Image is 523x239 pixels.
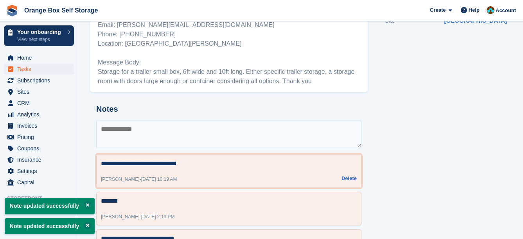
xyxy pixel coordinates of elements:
span: Tasks [17,64,64,75]
h2: Notes [96,105,361,114]
a: menu [4,86,74,97]
a: menu [4,109,74,120]
a: menu [4,52,74,63]
button: Delete [341,175,357,182]
span: [DATE] 2:13 PM [141,214,175,219]
a: menu [4,98,74,109]
a: menu [4,154,74,165]
a: [GEOGRAPHIC_DATA] [444,17,507,24]
span: Sites [17,86,64,97]
span: CRM [17,98,64,109]
p: Your onboarding [17,29,64,35]
span: Insurance [17,154,64,165]
p: Note updated successfully [5,198,95,214]
span: Pricing [17,132,64,143]
span: Invoices [17,120,64,131]
a: menu [4,132,74,143]
a: menu [4,120,74,131]
span: Account [496,7,516,14]
a: menu [4,143,74,154]
a: Orange Box Self Storage [21,4,101,17]
img: Mike [487,6,494,14]
span: Capital [17,177,64,188]
img: stora-icon-8386f47178a22dfd0bd8f6a31ec36ba5ce8667c1dd55bd0f319d3a0aa187defe.svg [6,5,18,16]
a: Your onboarding View next steps [4,25,74,46]
span: Home [17,52,64,63]
span: [PERSON_NAME] [101,177,140,182]
span: Coupons [17,143,64,154]
div: - [101,213,175,220]
div: - [101,176,177,183]
span: [DATE] 10:19 AM [141,177,177,182]
span: [PERSON_NAME] [101,214,140,219]
span: Create [430,6,446,14]
span: Help [469,6,480,14]
span: Subscriptions [17,75,64,86]
p: View next steps [17,36,64,43]
span: Analytics [17,109,64,120]
a: menu [4,204,74,215]
a: menu [4,177,74,188]
p: Note updated successfully [5,218,95,234]
a: menu [4,64,74,75]
span: Settings [17,166,64,177]
a: Delete [341,175,357,184]
a: menu [4,166,74,177]
a: menu [4,75,74,86]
